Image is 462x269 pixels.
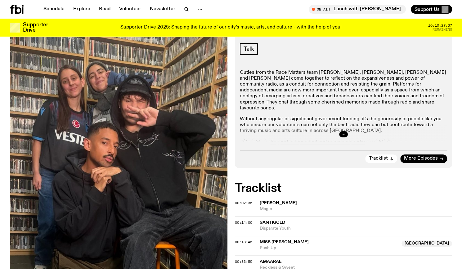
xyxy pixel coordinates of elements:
span: Disparate Youth [260,226,452,232]
h2: Tracklist [235,183,452,194]
span: Santigold [260,220,285,225]
span: Amaarae [260,259,282,264]
span: [GEOGRAPHIC_DATA] [401,240,452,247]
button: Tracklist [365,154,397,163]
p: Cuties from the Race Matters team [PERSON_NAME], [PERSON_NAME], [PERSON_NAME] and [PERSON_NAME] c... [240,70,447,111]
a: Explore [70,5,94,14]
h3: Supporter Drive [23,22,48,33]
button: 00:18:45 [235,240,252,244]
span: More Episodes [404,156,438,161]
span: Mag!c [260,206,452,212]
span: Remaining [433,28,452,31]
a: Talk [240,43,258,55]
a: More Episodes [400,154,447,163]
span: Push Up [260,245,398,251]
a: Volunteer [115,5,145,14]
span: 00:14:00 [235,220,252,225]
p: Supporter Drive 2025: Shaping the future of our city’s music, arts, and culture - with the help o... [120,25,342,30]
span: 00:18:45 [235,240,252,245]
button: On AirLunch with [PERSON_NAME] [309,5,406,14]
span: Talk [244,46,254,52]
span: Miss [PERSON_NAME] [260,240,309,244]
button: Support Us [411,5,452,14]
span: Support Us [415,7,440,12]
span: 10:10:27:37 [428,24,452,27]
a: Read [95,5,114,14]
a: Schedule [40,5,68,14]
span: [PERSON_NAME] [260,201,297,205]
span: 00:33:55 [235,259,252,264]
p: Without any regular or significant government funding, it’s the generosity of people like you who... [240,116,447,134]
span: Tracklist [369,156,388,161]
button: 00:02:35 [235,201,252,205]
span: 00:02:35 [235,201,252,205]
button: 00:14:00 [235,221,252,224]
a: Newsletter [146,5,179,14]
button: 00:33:55 [235,260,252,263]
